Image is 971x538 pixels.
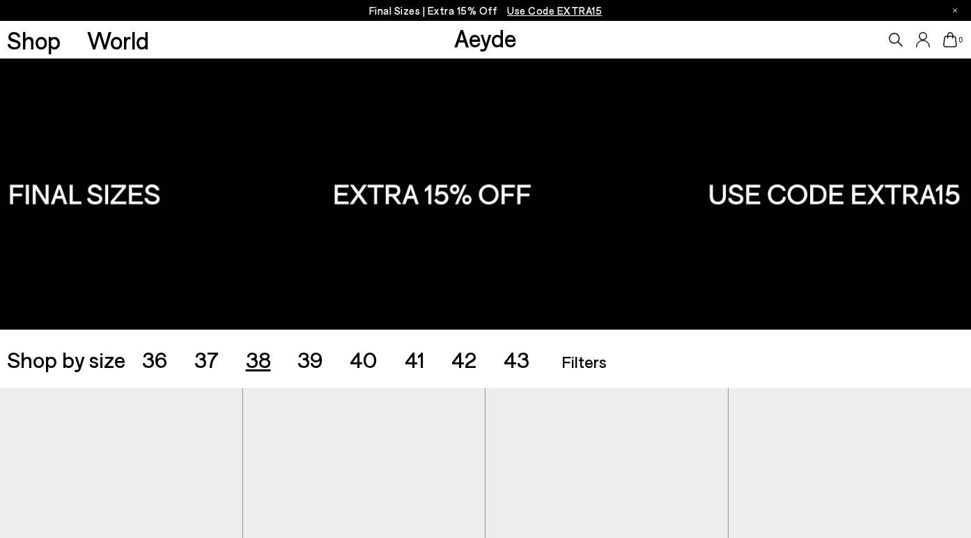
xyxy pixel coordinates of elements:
a: World [87,28,149,52]
span: 0 [957,36,964,44]
span: 40 [350,346,378,372]
span: 36 [142,346,168,372]
a: 0 [943,32,957,47]
span: Filters [561,351,607,371]
a: Aeyde [454,23,517,52]
span: 43 [504,346,529,372]
span: 41 [405,346,425,372]
span: Shop by size [7,348,125,370]
p: Final Sizes | Extra 15% Off [369,2,603,20]
span: Navigate to /collections/ss25-final-sizes [507,4,602,17]
span: 37 [194,346,219,372]
span: 39 [297,346,323,372]
span: 42 [451,346,476,372]
span: 38 [246,346,271,372]
a: Shop [7,28,61,52]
